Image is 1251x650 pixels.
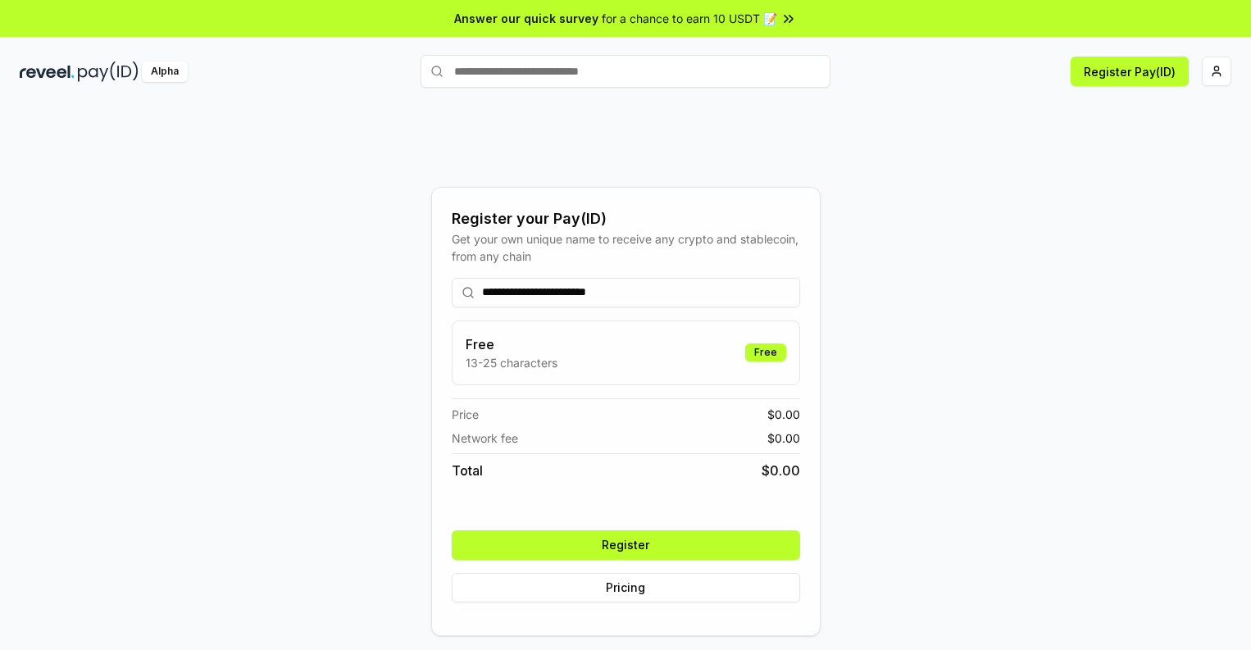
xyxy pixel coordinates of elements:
[452,207,800,230] div: Register your Pay(ID)
[745,343,786,361] div: Free
[78,61,139,82] img: pay_id
[602,10,777,27] span: for a chance to earn 10 USDT 📝
[20,61,75,82] img: reveel_dark
[452,573,800,602] button: Pricing
[767,430,800,447] span: $ 0.00
[767,406,800,423] span: $ 0.00
[452,230,800,265] div: Get your own unique name to receive any crypto and stablecoin, from any chain
[454,10,598,27] span: Answer our quick survey
[466,334,557,354] h3: Free
[452,406,479,423] span: Price
[1071,57,1189,86] button: Register Pay(ID)
[142,61,188,82] div: Alpha
[452,530,800,560] button: Register
[466,354,557,371] p: 13-25 characters
[762,461,800,480] span: $ 0.00
[452,430,518,447] span: Network fee
[452,461,483,480] span: Total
